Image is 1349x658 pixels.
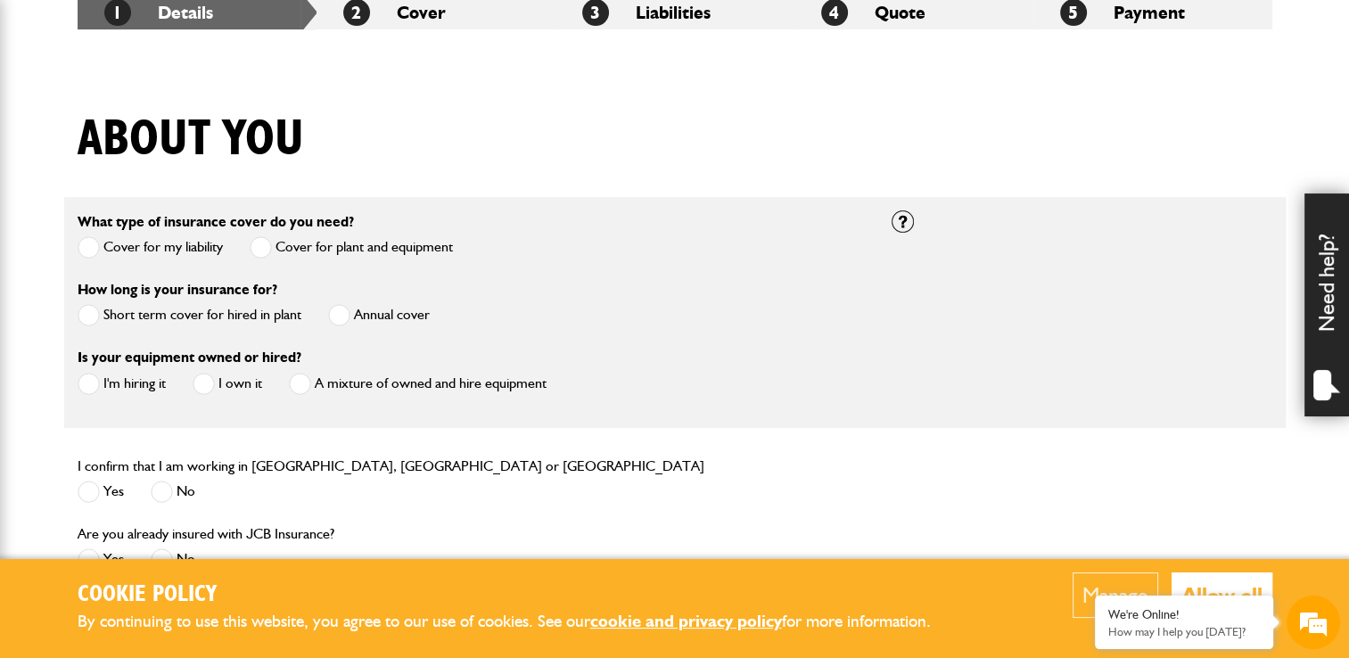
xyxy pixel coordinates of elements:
[78,581,960,609] h2: Cookie Policy
[78,608,960,636] p: By continuing to use this website, you agree to our use of cookies. See our for more information.
[1172,572,1272,618] button: Allow all
[1073,572,1158,618] button: Manage
[78,527,334,541] label: Are you already insured with JCB Insurance?
[78,215,354,229] label: What type of insurance cover do you need?
[78,350,301,365] label: Is your equipment owned or hired?
[250,236,453,259] label: Cover for plant and equipment
[193,373,262,395] label: I own it
[78,481,124,503] label: Yes
[328,304,430,326] label: Annual cover
[590,611,782,631] a: cookie and privacy policy
[78,110,304,169] h1: About you
[289,373,547,395] label: A mixture of owned and hire equipment
[78,548,124,571] label: Yes
[1108,625,1260,638] p: How may I help you today?
[78,459,704,473] label: I confirm that I am working in [GEOGRAPHIC_DATA], [GEOGRAPHIC_DATA] or [GEOGRAPHIC_DATA]
[1108,607,1260,622] div: We're Online!
[78,373,166,395] label: I'm hiring it
[151,481,195,503] label: No
[1304,193,1349,416] div: Need help?
[78,283,277,297] label: How long is your insurance for?
[78,236,223,259] label: Cover for my liability
[151,548,195,571] label: No
[78,304,301,326] label: Short term cover for hired in plant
